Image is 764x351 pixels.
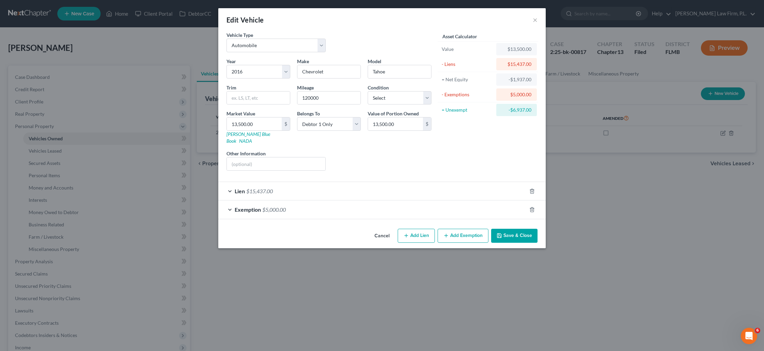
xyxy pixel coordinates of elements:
input: 0.00 [227,117,282,130]
div: $15,437.00 [502,61,531,68]
label: Asset Calculator [442,33,477,40]
label: Condition [368,84,389,91]
input: -- [297,92,361,104]
div: $ [282,117,290,130]
div: -$6,937.00 [502,107,531,113]
label: Trim [226,84,236,91]
a: [PERSON_NAME] Blue Book [226,131,270,144]
input: ex. LS, LT, etc [227,92,290,104]
span: Make [297,58,309,64]
div: $ [423,117,431,130]
div: - Exemptions [442,91,493,98]
a: NADA [239,138,252,144]
button: Add Lien [398,229,435,243]
span: Lien [235,188,245,194]
input: 0.00 [368,117,423,130]
label: Market Value [226,110,255,117]
button: × [533,16,538,24]
label: Other Information [226,150,266,157]
div: - Liens [442,61,493,68]
label: Value of Portion Owned [368,110,419,117]
button: Save & Close [491,229,538,243]
span: Belongs To [297,111,320,116]
input: (optional) [227,157,325,170]
label: Mileage [297,84,314,91]
label: Year [226,58,236,65]
button: Add Exemption [438,229,488,243]
span: 6 [755,328,760,333]
label: Model [368,58,381,65]
div: $13,500.00 [502,46,531,53]
span: $15,437.00 [246,188,273,194]
span: Exemption [235,206,261,213]
div: Value [442,46,493,53]
div: = Unexempt [442,107,493,113]
div: = Net Equity [442,76,493,83]
label: Vehicle Type [226,31,253,39]
span: $5,000.00 [262,206,286,213]
input: ex. Altima [368,65,431,78]
input: ex. Nissan [297,65,361,78]
iframe: Intercom live chat [741,328,757,344]
div: Edit Vehicle [226,15,264,25]
button: Cancel [369,229,395,243]
div: -$1,937.00 [502,76,531,83]
div: $5,000.00 [502,91,531,98]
